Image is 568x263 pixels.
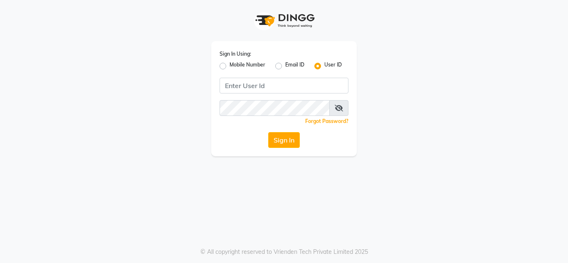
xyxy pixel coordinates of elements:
button: Sign In [268,132,300,148]
input: Username [220,100,330,116]
label: User ID [324,61,342,71]
input: Username [220,78,348,93]
img: logo1.svg [251,8,317,33]
label: Mobile Number [230,61,265,71]
label: Email ID [285,61,304,71]
label: Sign In Using: [220,50,251,58]
a: Forgot Password? [305,118,348,124]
